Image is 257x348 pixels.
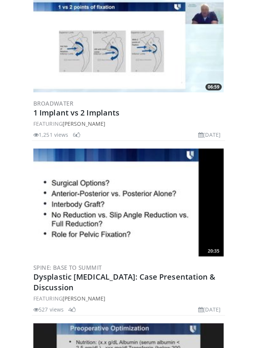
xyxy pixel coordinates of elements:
img: 94bf9551-a72e-43be-b358-c5af9985929b.300x170_q85_crop-smart_upscale.jpg [33,149,224,257]
li: [DATE] [198,131,221,139]
li: 6 [73,131,80,139]
a: Spine: Base to Summit [33,264,102,272]
li: 4 [68,306,76,314]
a: [PERSON_NAME] [63,295,105,302]
div: FEATURING [33,120,224,128]
div: FEATURING [33,295,224,303]
a: 20:35 [33,149,224,257]
a: [PERSON_NAME] [63,120,105,128]
a: Dysplastic [MEDICAL_DATA]: Case Presentation & Discussion [33,272,216,293]
a: BroadWater [33,100,73,108]
a: 1 Implant vs 2 Implants [33,108,119,118]
span: 20:35 [205,248,222,255]
li: [DATE] [198,306,221,314]
span: 06:59 [205,84,222,91]
li: 527 views [33,306,64,314]
li: 1,251 views [33,131,68,139]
